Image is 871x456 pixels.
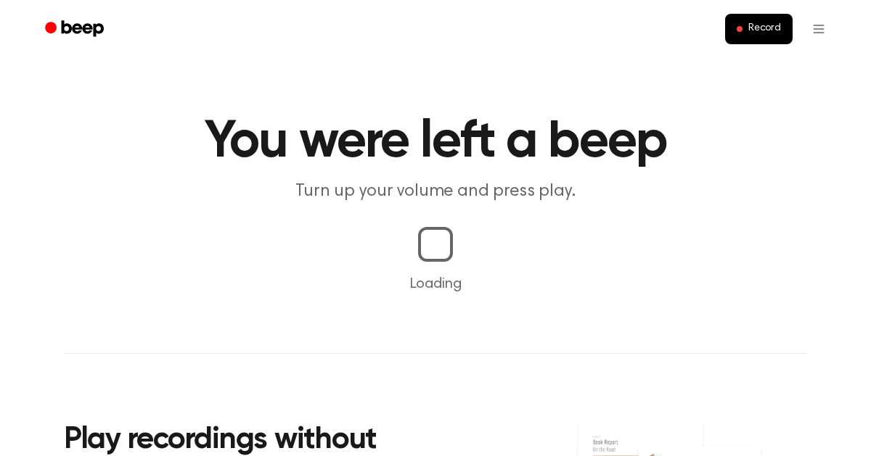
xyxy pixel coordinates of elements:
[801,12,836,46] button: Open menu
[725,14,793,44] button: Record
[748,22,781,36] span: Record
[17,273,854,295] p: Loading
[64,116,807,168] h1: You were left a beep
[35,15,117,43] a: Beep
[157,180,714,204] p: Turn up your volume and press play.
